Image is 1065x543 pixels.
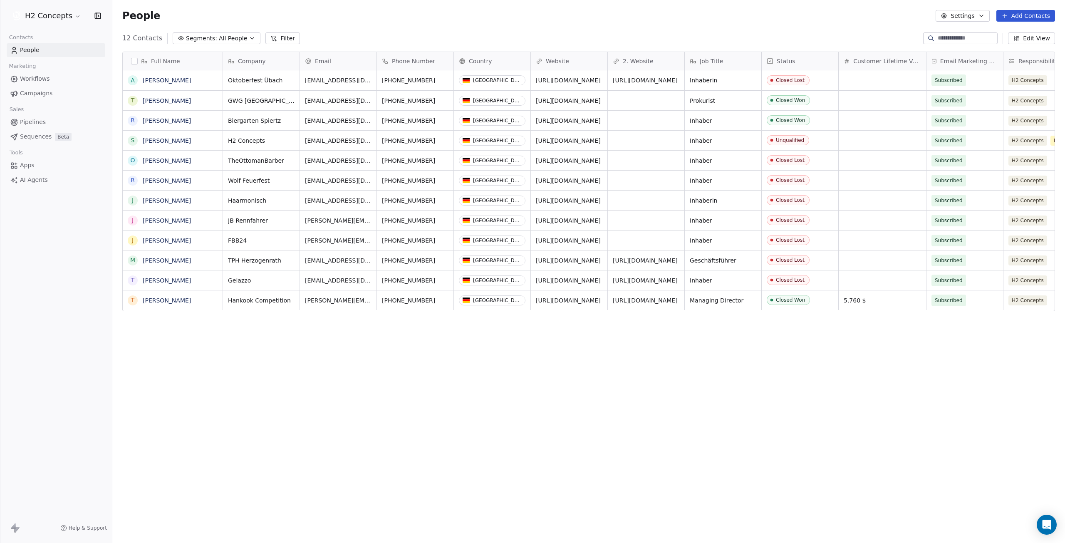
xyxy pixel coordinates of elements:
[7,43,105,57] a: People
[762,52,838,70] div: Status
[143,297,191,304] a: [PERSON_NAME]
[20,176,48,184] span: AI Agents
[143,117,191,124] a: [PERSON_NAME]
[131,76,135,85] div: A
[132,236,134,245] div: J
[839,52,926,70] div: Customer Lifetime Value
[305,76,372,84] span: [EMAIL_ADDRESS][DOMAIN_NAME]
[690,296,756,305] span: Managing Director
[776,277,805,283] div: Closed Lost
[935,256,963,265] span: Subscribed
[5,31,37,44] span: Contacts
[377,52,453,70] div: Phone Number
[1008,176,1047,186] span: H2 Concepts
[10,9,83,23] button: H2 Concepts
[131,136,135,145] div: S
[613,277,678,284] a: [URL][DOMAIN_NAME]
[531,52,607,70] div: Website
[853,57,921,65] span: Customer Lifetime Value
[305,196,372,205] span: [EMAIL_ADDRESS][DOMAIN_NAME]
[228,196,295,205] span: Haarmonisch
[690,136,756,145] span: Inhaber
[536,97,601,104] a: [URL][DOMAIN_NAME]
[536,177,601,184] a: [URL][DOMAIN_NAME]
[382,136,448,145] span: [PHONE_NUMBER]
[7,87,105,100] a: Campaigns
[238,57,266,65] span: Company
[25,10,72,21] span: H2 Concepts
[122,10,160,22] span: People
[382,76,448,84] span: [PHONE_NUMBER]
[690,76,756,84] span: Inhaberin
[131,96,135,105] div: T
[536,137,601,144] a: [URL][DOMAIN_NAME]
[935,156,963,165] span: Subscribed
[700,57,723,65] span: Job Title
[143,217,191,224] a: [PERSON_NAME]
[623,57,654,65] span: 2. Website
[473,218,522,223] div: [GEOGRAPHIC_DATA]
[1008,255,1047,265] span: H2 Concepts
[690,216,756,225] span: Inhaber
[228,76,295,84] span: Oktoberfest Übach
[122,33,162,43] span: 12 Contacts
[935,117,963,125] span: Subscribed
[776,97,805,103] div: Closed Won
[473,258,522,263] div: [GEOGRAPHIC_DATA]
[265,32,300,44] button: Filter
[940,57,998,65] span: Email Marketing Consent
[131,276,135,285] div: T
[690,276,756,285] span: Inhaber
[473,178,522,183] div: [GEOGRAPHIC_DATA]
[996,10,1055,22] button: Add Contacts
[130,256,135,265] div: M
[1008,236,1047,245] span: H2 Concepts
[1037,515,1057,535] div: Open Intercom Messenger
[1008,116,1047,126] span: H2 Concepts
[305,97,372,105] span: [EMAIL_ADDRESS][DOMAIN_NAME]
[228,276,295,285] span: Gelazzo
[935,136,963,145] span: Subscribed
[60,525,107,531] a: Help & Support
[1018,57,1059,65] span: Responsibility
[776,137,804,143] div: Unqualified
[936,10,989,22] button: Settings
[776,177,805,183] div: Closed Lost
[5,60,40,72] span: Marketing
[473,238,522,243] div: [GEOGRAPHIC_DATA]
[20,118,46,126] span: Pipelines
[186,34,217,43] span: Segments:
[935,176,963,185] span: Subscribed
[536,77,601,84] a: [URL][DOMAIN_NAME]
[473,198,522,203] div: [GEOGRAPHIC_DATA]
[613,297,678,304] a: [URL][DOMAIN_NAME]
[223,52,300,70] div: Company
[473,278,522,283] div: [GEOGRAPHIC_DATA]
[143,277,191,284] a: [PERSON_NAME]
[228,117,295,125] span: Biergarten Spiertz
[473,298,522,303] div: [GEOGRAPHIC_DATA]
[1008,216,1047,226] span: H2 Concepts
[536,237,601,244] a: [URL][DOMAIN_NAME]
[6,103,27,116] span: Sales
[228,176,295,185] span: Wolf Feuerfest
[228,216,295,225] span: JB Rennfahrer
[1008,75,1047,85] span: H2 Concepts
[382,216,448,225] span: [PHONE_NUMBER]
[776,197,805,203] div: Closed Lost
[7,72,105,86] a: Workflows
[776,217,805,223] div: Closed Lost
[130,156,135,165] div: O
[935,97,963,105] span: Subscribed
[123,70,223,510] div: grid
[228,97,295,105] span: GWG [GEOGRAPHIC_DATA]
[613,77,678,84] a: [URL][DOMAIN_NAME]
[690,236,756,245] span: Inhaber
[305,296,372,305] span: [PERSON_NAME][EMAIL_ADDRESS][DOMAIN_NAME]
[1008,275,1047,285] span: H2 Concepts
[228,136,295,145] span: H2 Concepts
[132,216,134,225] div: J
[305,156,372,165] span: [EMAIL_ADDRESS][DOMAIN_NAME]
[382,156,448,165] span: [PHONE_NUMBER]
[608,52,684,70] div: 2. Website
